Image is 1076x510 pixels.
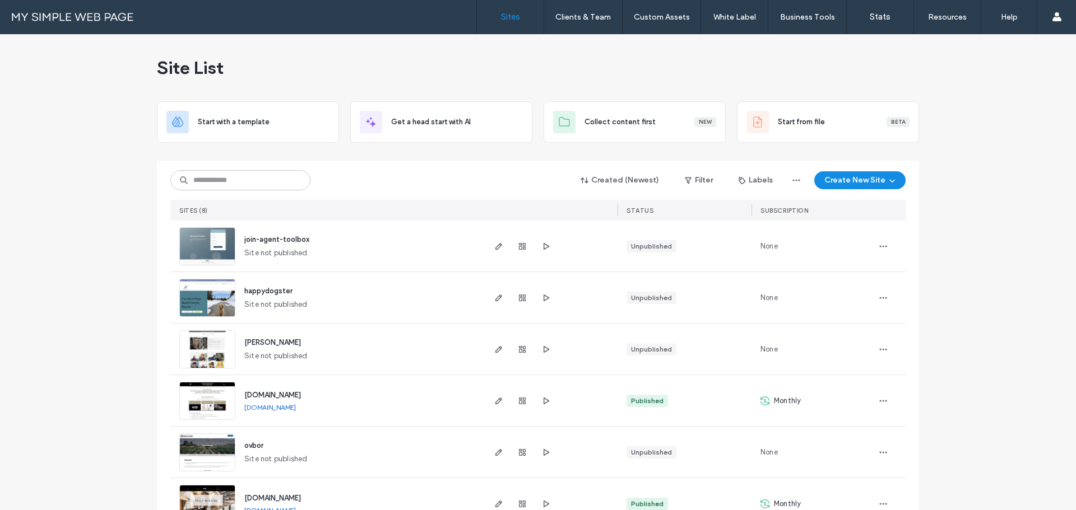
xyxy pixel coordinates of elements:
div: New [694,117,716,127]
div: Unpublished [631,447,672,457]
label: Custom Assets [634,12,690,22]
span: Site not published [244,350,308,362]
button: Labels [729,171,783,189]
span: Site not published [244,299,308,310]
div: Collect content firstNew [544,101,726,143]
div: Unpublished [631,344,672,354]
span: Start with a template [198,116,270,128]
span: None [760,344,778,355]
label: Business Tools [780,12,835,22]
button: Filter [674,171,724,189]
div: Beta [887,117,910,127]
span: Start from file [778,116,825,128]
div: Get a head start with AI [350,101,532,143]
span: Collect content first [585,116,656,128]
span: Site not published [244,453,308,465]
a: [PERSON_NAME] [244,338,301,347]
span: SUBSCRIPTION [760,207,808,214]
span: SITES (8) [179,207,208,214]
button: Create New Site [814,171,906,189]
a: happydogster [244,287,293,295]
label: Stats [870,12,891,22]
label: White Label [713,12,756,22]
span: Monthly [774,395,801,406]
span: None [760,292,778,303]
div: Start with a template [157,101,339,143]
span: STATUS [627,207,653,214]
span: Monthly [774,498,801,509]
label: Sites [501,12,520,22]
button: Created (Newest) [571,171,669,189]
div: Published [631,396,664,406]
span: Get a head start with AI [391,116,471,128]
span: None [760,241,778,252]
span: None [760,447,778,458]
a: ovbor [244,441,263,450]
div: Published [631,499,664,509]
span: Site not published [244,247,308,259]
a: join-agent-toolbox [244,235,309,244]
a: [DOMAIN_NAME] [244,403,296,411]
a: [DOMAIN_NAME] [244,391,301,399]
label: Help [1001,12,1018,22]
a: [DOMAIN_NAME] [244,494,301,502]
span: Site List [157,57,224,79]
label: Resources [928,12,967,22]
label: Clients & Team [555,12,611,22]
div: Unpublished [631,241,672,251]
div: Start from fileBeta [737,101,919,143]
div: Unpublished [631,293,672,303]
